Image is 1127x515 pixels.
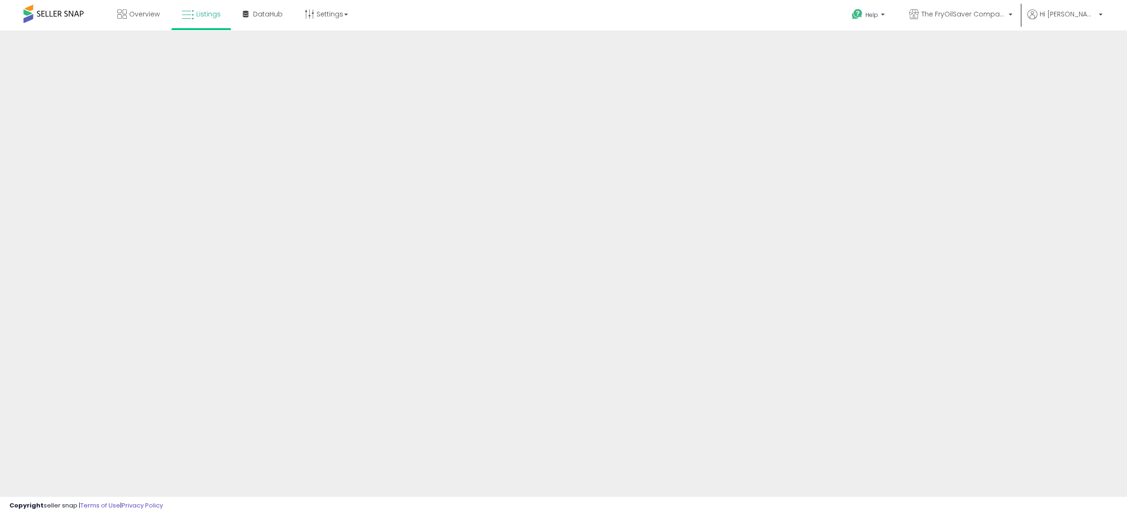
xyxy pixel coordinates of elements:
[1027,9,1103,31] a: Hi [PERSON_NAME]
[196,9,221,19] span: Listings
[844,1,894,31] a: Help
[865,11,878,19] span: Help
[1040,9,1096,19] span: Hi [PERSON_NAME]
[253,9,283,19] span: DataHub
[851,8,863,20] i: Get Help
[921,9,1006,19] span: The FryOilSaver Company
[129,9,160,19] span: Overview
